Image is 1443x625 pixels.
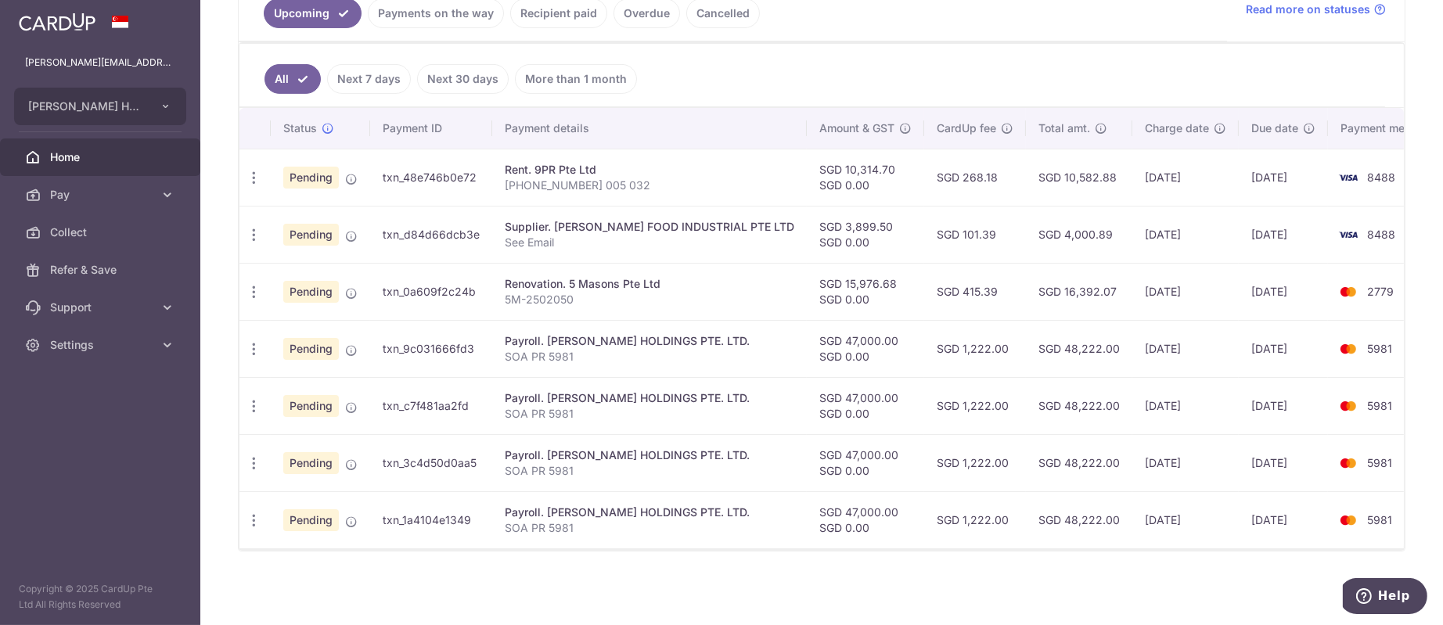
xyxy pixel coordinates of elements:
img: Bank Card [1333,282,1364,301]
a: Read more on statuses [1246,2,1386,17]
td: [DATE] [1132,491,1239,548]
td: SGD 47,000.00 SGD 0.00 [807,320,924,377]
td: [DATE] [1132,149,1239,206]
span: Pending [283,224,339,246]
td: txn_9c031666fd3 [370,320,492,377]
td: [DATE] [1132,206,1239,263]
p: See Email [505,235,794,250]
img: Bank Card [1333,168,1364,187]
img: CardUp [19,13,95,31]
td: [DATE] [1132,263,1239,320]
span: Pending [283,395,339,417]
img: Bank Card [1333,339,1364,358]
div: Payroll. [PERSON_NAME] HOLDINGS PTE. LTD. [505,447,794,463]
span: [PERSON_NAME] HOLDINGS PTE. LTD. [28,99,144,114]
td: SGD 47,000.00 SGD 0.00 [807,491,924,548]
span: 5981 [1367,399,1392,412]
p: [PERSON_NAME][EMAIL_ADDRESS][DOMAIN_NAME] [25,55,175,70]
div: Payroll. [PERSON_NAME] HOLDINGS PTE. LTD. [505,390,794,406]
img: Bank Card [1333,225,1364,244]
span: 5981 [1367,342,1392,355]
td: SGD 15,976.68 SGD 0.00 [807,263,924,320]
span: 5981 [1367,456,1392,469]
img: Bank Card [1333,454,1364,472]
td: SGD 415.39 [924,263,1026,320]
span: Total amt. [1038,120,1090,136]
a: Next 30 days [417,64,509,94]
div: Supplier. [PERSON_NAME] FOOD INDUSTRIAL PTE LTD [505,219,794,235]
span: Refer & Save [50,262,153,278]
td: SGD 48,222.00 [1026,320,1132,377]
td: [DATE] [1239,206,1328,263]
td: SGD 16,392.07 [1026,263,1132,320]
td: txn_c7f481aa2fd [370,377,492,434]
td: txn_3c4d50d0aa5 [370,434,492,491]
span: 2779 [1367,285,1394,298]
td: SGD 3,899.50 SGD 0.00 [807,206,924,263]
p: 5M-2502050 [505,292,794,307]
td: SGD 47,000.00 SGD 0.00 [807,434,924,491]
span: 8488 [1367,171,1395,184]
span: Support [50,300,153,315]
td: [DATE] [1239,320,1328,377]
td: [DATE] [1239,377,1328,434]
td: SGD 10,314.70 SGD 0.00 [807,149,924,206]
span: Pending [283,281,339,303]
td: SGD 1,222.00 [924,377,1026,434]
td: SGD 48,222.00 [1026,377,1132,434]
span: Pending [283,167,339,189]
a: All [264,64,321,94]
p: SOA PR 5981 [505,463,794,479]
td: SGD 4,000.89 [1026,206,1132,263]
td: SGD 268.18 [924,149,1026,206]
td: [DATE] [1239,263,1328,320]
td: txn_48e746b0e72 [370,149,492,206]
p: [PHONE_NUMBER] 005 032 [505,178,794,193]
span: Pending [283,452,339,474]
div: Payroll. [PERSON_NAME] HOLDINGS PTE. LTD. [505,333,794,349]
td: SGD 1,222.00 [924,491,1026,548]
td: [DATE] [1132,377,1239,434]
p: SOA PR 5981 [505,520,794,536]
td: [DATE] [1132,434,1239,491]
img: Bank Card [1333,397,1364,415]
div: Renovation. 5 Masons Pte Ltd [505,276,794,292]
iframe: Opens a widget where you can find more information [1343,578,1427,617]
span: Charge date [1145,120,1209,136]
span: Status [283,120,317,136]
td: SGD 10,582.88 [1026,149,1132,206]
td: SGD 101.39 [924,206,1026,263]
div: Payroll. [PERSON_NAME] HOLDINGS PTE. LTD. [505,505,794,520]
span: CardUp fee [937,120,996,136]
td: SGD 1,222.00 [924,434,1026,491]
a: More than 1 month [515,64,637,94]
td: txn_0a609f2c24b [370,263,492,320]
td: txn_1a4104e1349 [370,491,492,548]
td: SGD 1,222.00 [924,320,1026,377]
td: [DATE] [1239,491,1328,548]
td: [DATE] [1239,149,1328,206]
span: Amount & GST [819,120,894,136]
button: [PERSON_NAME] HOLDINGS PTE. LTD. [14,88,186,125]
span: 8488 [1367,228,1395,241]
td: txn_d84d66dcb3e [370,206,492,263]
td: [DATE] [1239,434,1328,491]
span: Pending [283,338,339,360]
span: Due date [1251,120,1298,136]
th: Payment details [492,108,807,149]
img: Bank Card [1333,511,1364,530]
td: SGD 48,222.00 [1026,491,1132,548]
span: 5981 [1367,513,1392,526]
span: Settings [50,337,153,353]
td: SGD 47,000.00 SGD 0.00 [807,377,924,434]
span: Pending [283,509,339,531]
span: Read more on statuses [1246,2,1370,17]
a: Next 7 days [327,64,411,94]
span: Collect [50,224,153,240]
span: Home [50,149,153,165]
p: SOA PR 5981 [505,349,794,365]
div: Rent. 9PR Pte Ltd [505,162,794,178]
td: [DATE] [1132,320,1239,377]
span: Pay [50,187,153,203]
